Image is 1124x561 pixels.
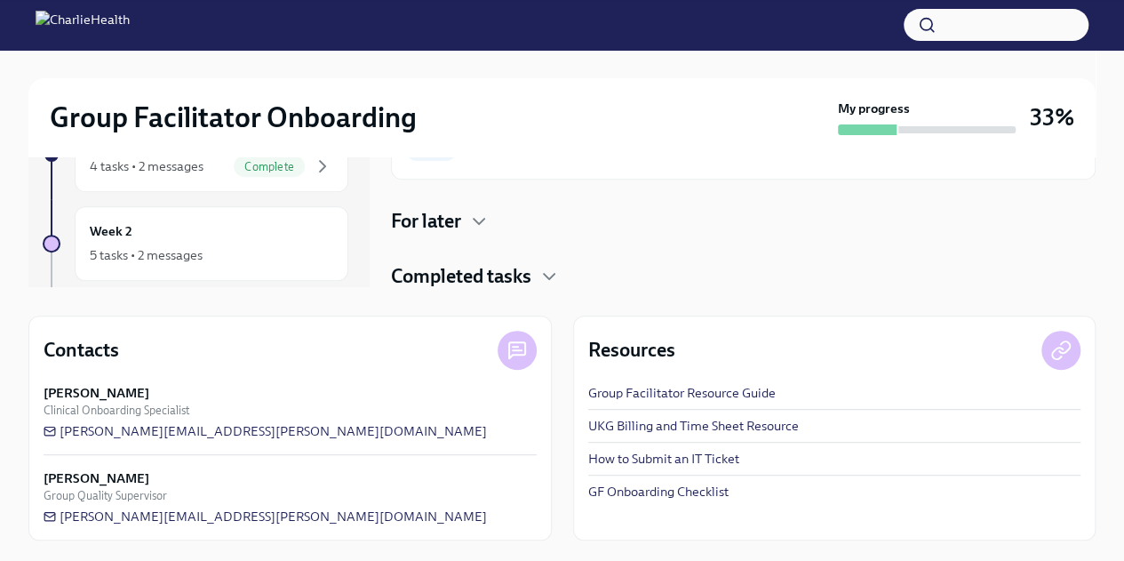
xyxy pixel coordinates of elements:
span: Group Quality Supervisor [44,487,167,504]
h4: Resources [588,337,675,364]
a: How to Submit an IT Ticket [588,450,739,468]
a: GF Onboarding Checklist [588,483,729,501]
strong: My progress [838,100,910,117]
h4: Contacts [44,337,119,364]
strong: [PERSON_NAME] [44,469,149,487]
a: [PERSON_NAME][EMAIL_ADDRESS][PERSON_NAME][DOMAIN_NAME] [44,508,487,525]
a: [PERSON_NAME][EMAIL_ADDRESS][PERSON_NAME][DOMAIN_NAME] [44,422,487,440]
div: 5 tasks • 2 messages [90,246,203,264]
h2: Group Facilitator Onboarding [50,100,417,135]
a: Group Facilitator Resource Guide [588,384,776,402]
a: Week 25 tasks • 2 messages [43,206,348,281]
div: For later [391,208,1096,235]
h4: Completed tasks [391,263,531,290]
div: 4 tasks • 2 messages [90,157,203,175]
h4: For later [391,208,461,235]
a: UKG Billing and Time Sheet Resource [588,417,799,435]
span: Complete [234,160,305,173]
div: Completed tasks [391,263,1096,290]
h6: Week 2 [90,221,132,241]
strong: [DATE] [1043,144,1080,157]
span: Due [1023,144,1080,157]
img: CharlieHealth [36,11,130,39]
h3: 33% [1030,101,1074,133]
span: Clinical Onboarding Specialist [44,402,189,419]
strong: [PERSON_NAME] [44,384,149,402]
